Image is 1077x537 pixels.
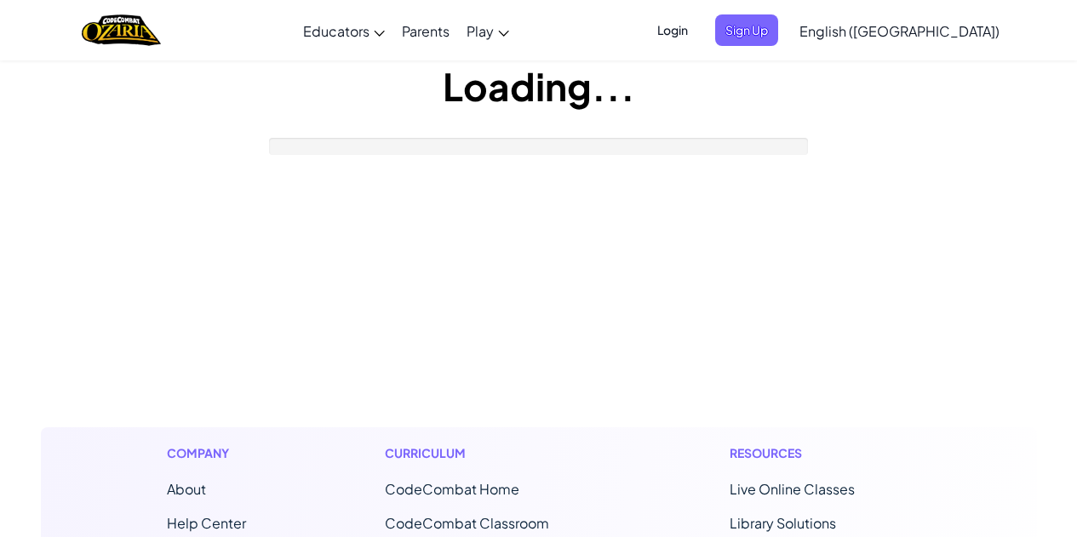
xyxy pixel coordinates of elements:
a: Live Online Classes [730,480,855,498]
span: English ([GEOGRAPHIC_DATA]) [799,22,1000,40]
span: Educators [303,22,370,40]
button: Sign Up [715,14,778,46]
img: Home [82,13,161,48]
a: Play [458,8,518,54]
a: Help Center [167,514,246,532]
h1: Resources [730,444,911,462]
a: Ozaria by CodeCombat logo [82,13,161,48]
a: Parents [393,8,458,54]
a: Educators [295,8,393,54]
span: CodeCombat Home [385,480,519,498]
button: Login [647,14,698,46]
span: Play [467,22,494,40]
a: English ([GEOGRAPHIC_DATA]) [791,8,1008,54]
a: CodeCombat Classroom [385,514,549,532]
a: About [167,480,206,498]
a: Library Solutions [730,514,836,532]
h1: Company [167,444,246,462]
h1: Curriculum [385,444,591,462]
